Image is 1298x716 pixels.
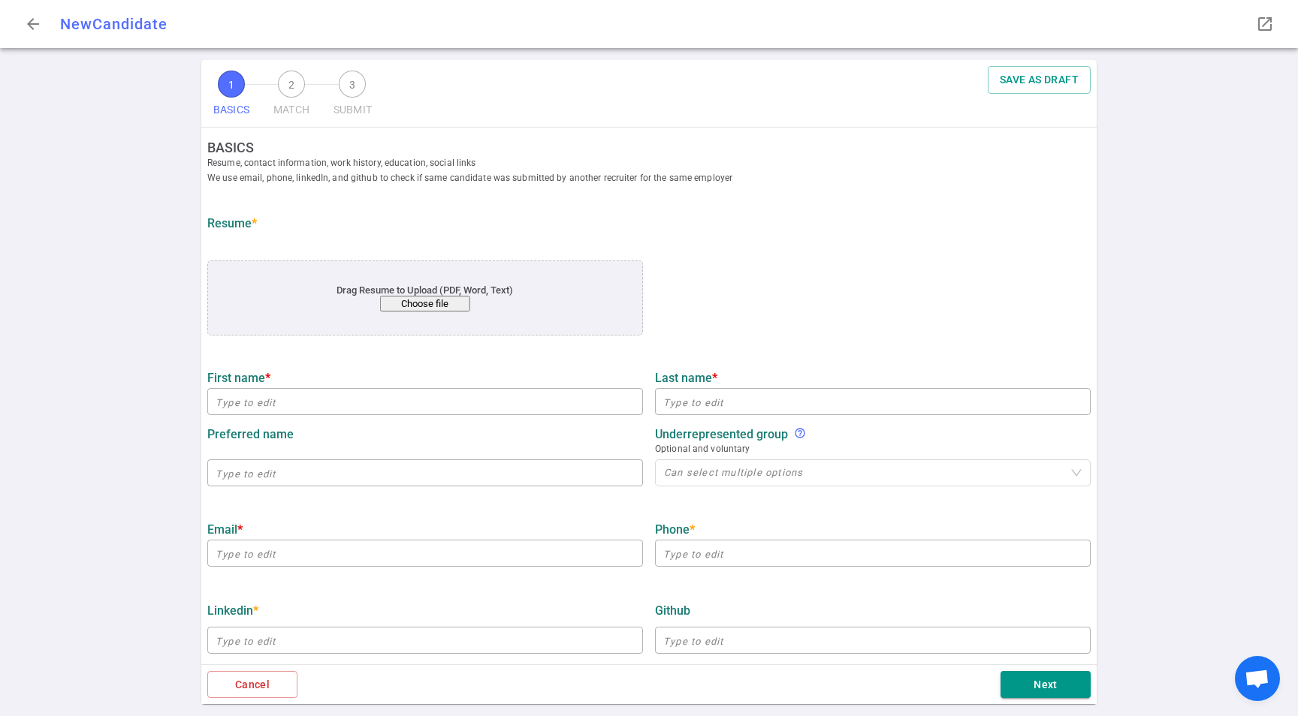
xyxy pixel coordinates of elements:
button: Choose file [380,296,470,311]
span: arrow_back [24,15,42,33]
strong: Resume [207,216,257,230]
button: 2MATCH [267,66,315,127]
strong: GitHub [655,603,690,618]
button: 1BASICS [207,66,255,127]
span: 1 [218,71,245,98]
button: Go back [18,9,48,39]
label: Email [207,522,643,537]
span: Resume, contact information, work history, education, social links We use email, phone, linkedIn,... [207,155,1103,185]
span: 2 [278,71,305,98]
div: Drag Resume to Upload (PDF, Word, Text) [252,284,599,311]
input: Type to edit [207,628,643,652]
strong: LinkedIn [207,603,258,618]
label: Phone [655,522,1091,537]
span: MATCH [273,98,309,122]
label: First name [207,371,643,385]
div: We support diversity and inclusion to create equitable futures and prohibit discrimination and ha... [794,427,806,441]
span: launch [1256,15,1274,33]
a: Open chat [1235,656,1280,701]
div: application/pdf, application/msword, .pdf, .doc, .docx, .txt [207,260,643,335]
span: 3 [339,71,366,98]
input: Type to edit [207,541,643,565]
button: Open LinkedIn as a popup [1250,9,1280,39]
label: Last name [655,371,1091,385]
input: Type to edit [207,390,643,414]
span: SUBMIT [334,98,372,122]
span: Optional and voluntary [655,441,1091,456]
strong: BASICS [207,140,1103,155]
button: Cancel [207,671,297,699]
input: Type to edit [655,390,1091,414]
strong: Underrepresented Group [655,427,788,441]
button: 3SUBMIT [328,66,378,127]
input: Type to edit [655,628,1091,652]
span: New Candidate [60,15,168,33]
button: Next [1001,671,1091,699]
input: Type to edit [207,461,643,485]
button: SAVE AS DRAFT [988,66,1091,94]
i: help_outline [794,427,806,439]
input: Type to edit [655,541,1091,565]
span: BASICS [213,98,249,122]
strong: Preferred name [207,427,294,441]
